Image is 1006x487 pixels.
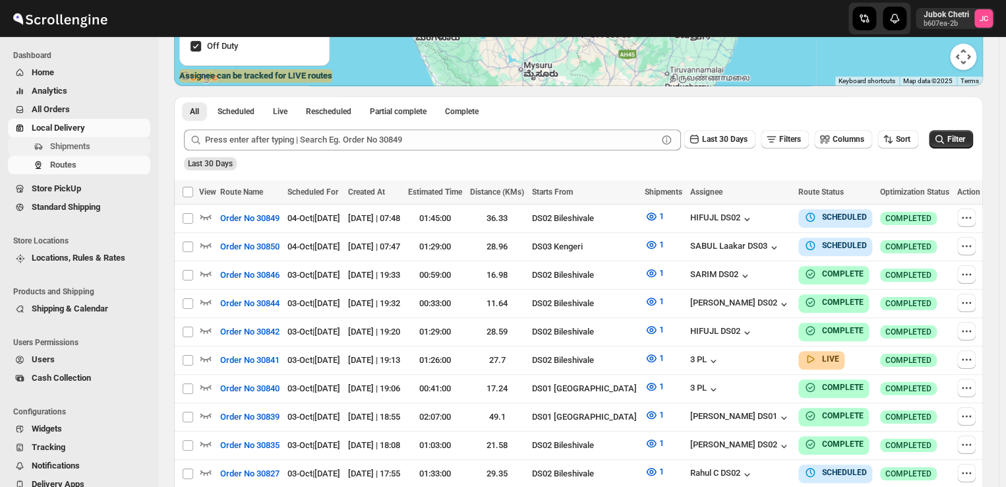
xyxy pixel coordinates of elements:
span: 03-Oct | [DATE] [287,270,340,280]
button: Shipping & Calendar [8,300,150,318]
button: 1 [637,461,672,482]
button: [PERSON_NAME] DS02 [690,439,790,453]
span: Order No 30840 [220,382,280,395]
span: Tracking [32,442,65,452]
img: Google [177,69,221,86]
button: Filter [929,130,973,148]
button: Order No 30827 [212,463,287,484]
div: DS02 Bileshivale [532,212,637,225]
div: DS02 Bileshivale [532,297,637,310]
span: 1 [659,268,664,278]
span: Complete [445,106,479,117]
span: Optimization Status [880,187,949,197]
span: Home [32,67,54,77]
span: 03-Oct | [DATE] [287,383,340,393]
button: All routes [182,102,207,121]
button: SABUL Laakar DS03 [690,241,781,254]
b: COMPLETE [822,269,864,278]
span: Dashboard [13,50,152,61]
div: [DATE] | 19:20 [348,325,400,339]
span: Starts From [532,187,573,197]
span: Shipments [50,141,90,151]
div: 28.96 [470,240,524,253]
span: COMPLETED [885,440,932,451]
button: LIVE [804,352,839,366]
button: 1 [637,348,672,369]
div: [DATE] | 07:48 [348,212,400,225]
b: LIVE [822,354,839,364]
button: SCHEDULED [804,211,867,224]
span: Local Delivery [32,123,85,133]
span: COMPLETED [885,355,932,366]
button: 1 [637,405,672,426]
span: Filters [779,135,801,144]
div: 01:29:00 [408,240,462,253]
span: 1 [659,410,664,420]
span: COMPLETED [885,469,932,479]
b: SCHEDULED [822,468,867,477]
div: 01:03:00 [408,439,462,452]
button: All Orders [8,100,150,119]
span: Filter [947,135,965,144]
span: All [190,106,199,117]
span: COMPLETED [885,412,932,422]
span: Estimated Time [408,187,462,197]
button: Analytics [8,82,150,100]
span: 1 [659,438,664,448]
div: [DATE] | 19:32 [348,297,400,310]
span: Store Locations [13,236,152,246]
span: Products and Shipping [13,286,152,297]
div: DS02 Bileshivale [532,354,637,367]
div: DS01 [GEOGRAPHIC_DATA] [532,382,637,395]
span: Notifications [32,461,80,471]
div: [DATE] | 17:55 [348,467,400,480]
button: [PERSON_NAME] DS01 [690,411,790,424]
button: 3 PL [690,383,720,396]
button: HIFUJL DS02 [690,326,754,339]
span: COMPLETED [885,213,932,224]
button: HIFUJL DS02 [690,212,754,226]
div: 01:33:00 [408,467,462,480]
div: 01:45:00 [408,212,462,225]
div: 00:41:00 [408,382,462,395]
div: SARIM DS02 [690,269,752,282]
button: SCHEDULED [804,239,867,252]
span: Last 30 Days [188,159,233,168]
span: 1 [659,353,664,363]
span: 1 [659,381,664,391]
span: Last 30 Days [702,135,748,144]
button: 3 PL [690,354,720,368]
span: All Orders [32,104,70,114]
span: Routes [50,160,76,170]
div: 00:59:00 [408,269,462,282]
div: 36.33 [470,212,524,225]
span: Route Name [220,187,263,197]
div: 11.64 [470,297,524,310]
div: 27.7 [470,354,524,367]
button: 1 [637,433,672,454]
span: Locations, Rules & Rates [32,253,125,263]
div: DS02 Bileshivale [532,467,637,480]
b: COMPLETE [822,411,864,420]
button: Users [8,350,150,369]
button: Order No 30840 [212,378,287,399]
span: View [199,187,216,197]
button: Last 30 Days [684,130,755,148]
button: Columns [814,130,872,148]
button: Tracking [8,438,150,457]
span: Partial complete [370,106,427,117]
button: 1 [637,291,672,312]
button: COMPLETE [804,381,864,394]
button: 1 [637,234,672,255]
p: Jubok Chetri [924,9,969,20]
button: 1 [637,319,672,341]
div: 02:07:00 [408,410,462,424]
span: Widgets [32,424,62,434]
p: b607ea-2b [924,20,969,28]
button: SCHEDULED [804,466,867,479]
button: Order No 30841 [212,350,287,371]
span: COMPLETED [885,270,932,280]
